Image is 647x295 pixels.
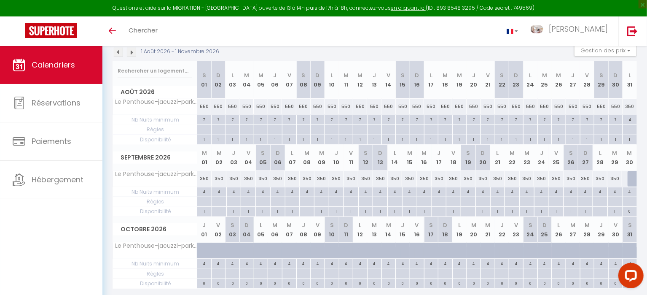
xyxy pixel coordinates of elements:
[481,99,495,114] div: 550
[481,149,485,157] abbr: D
[627,26,638,36] img: logout
[607,171,622,187] div: 350
[417,171,432,187] div: 350
[353,99,368,114] div: 550
[244,71,249,79] abbr: M
[628,71,631,79] abbr: L
[627,149,632,157] abbr: M
[623,61,637,99] th: 31
[432,187,446,195] div: 4
[396,99,410,114] div: 550
[382,135,396,143] div: 1
[490,171,505,187] div: 350
[578,171,593,187] div: 350
[472,71,475,79] abbr: J
[226,115,239,123] div: 7
[497,149,499,157] abbr: L
[424,61,438,99] th: 17
[122,16,164,46] a: Chercher
[396,61,410,99] th: 15
[358,171,373,187] div: 350
[212,145,226,171] th: 02
[580,135,594,143] div: 1
[402,145,417,171] th: 15
[261,149,265,157] abbr: S
[422,149,427,157] abbr: M
[403,187,417,195] div: 4
[401,71,405,79] abbr: S
[461,171,476,187] div: 350
[301,71,305,79] abbr: S
[211,61,226,99] th: 02
[552,61,566,99] th: 26
[564,171,578,187] div: 350
[344,145,358,171] th: 11
[566,99,580,114] div: 550
[457,71,462,79] abbr: M
[304,149,309,157] abbr: M
[329,187,344,195] div: 4
[505,187,519,195] div: 4
[509,115,523,123] div: 7
[609,135,623,143] div: 1
[353,135,367,143] div: 1
[446,171,461,187] div: 350
[291,149,294,157] abbr: L
[500,71,504,79] abbr: S
[344,187,358,195] div: 4
[529,71,532,79] abbr: L
[475,171,490,187] div: 350
[520,145,534,171] th: 23
[552,99,566,114] div: 550
[417,187,432,195] div: 4
[467,61,481,99] th: 20
[509,99,524,114] div: 550
[520,171,534,187] div: 350
[197,187,212,195] div: 4
[226,171,241,187] div: 350
[495,115,509,123] div: 7
[453,115,467,123] div: 7
[319,149,324,157] abbr: M
[622,145,637,171] th: 30
[274,71,277,79] abbr: J
[113,86,197,98] span: Août 2026
[549,187,564,195] div: 4
[329,171,344,187] div: 350
[446,187,461,195] div: 4
[202,149,207,157] abbr: M
[254,61,268,99] th: 05
[268,61,282,99] th: 06
[141,48,219,56] p: 1 Août 2026 - 1 Novembre 2026
[461,187,475,195] div: 4
[410,135,424,143] div: 1
[417,145,432,171] th: 16
[524,149,529,157] abbr: M
[226,61,240,99] th: 03
[212,187,226,195] div: 4
[580,115,594,123] div: 7
[270,145,285,171] th: 06
[325,61,339,99] th: 10
[438,115,452,123] div: 7
[339,135,353,143] div: 1
[387,71,390,79] abbr: V
[407,149,412,157] abbr: M
[495,61,509,99] th: 22
[402,171,417,187] div: 350
[282,135,296,143] div: 1
[609,99,623,114] div: 550
[113,152,197,164] span: Septembre 2026
[311,135,325,143] div: 1
[609,61,623,99] th: 30
[113,125,197,134] span: Règles
[373,71,376,79] abbr: J
[268,135,282,143] div: 1
[32,136,71,146] span: Paiements
[202,71,206,79] abbr: S
[212,115,226,123] div: 7
[391,4,426,11] a: en cliquant ici
[256,187,270,195] div: 4
[226,135,239,143] div: 1
[268,115,282,123] div: 7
